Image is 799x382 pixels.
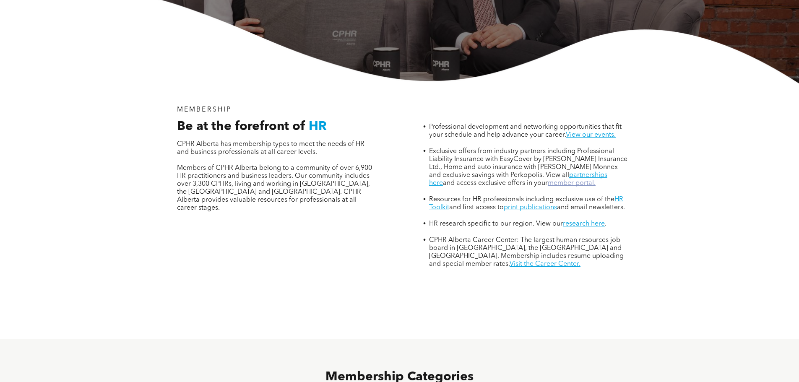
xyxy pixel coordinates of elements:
[177,107,232,113] span: MEMBERSHIP
[429,237,624,268] span: CPHR Alberta Career Center: The largest human resources job board in [GEOGRAPHIC_DATA], the [GEOG...
[504,204,557,211] a: print publications
[557,204,625,211] span: and email newsletters.
[177,165,372,211] span: Members of CPHR Alberta belong to a community of over 6,900 HR practitioners and business leaders...
[177,120,305,133] span: Be at the forefront of
[429,124,622,138] span: Professional development and networking opportunities that fit your schedule and help advance you...
[605,221,606,227] span: .
[443,180,548,187] span: and access exclusive offers in your
[548,180,596,187] a: member portal.
[563,221,605,227] a: research here
[510,261,580,268] a: Visit the Career Center.
[429,148,627,179] span: Exclusive offers from industry partners including Professional Liability Insurance with EasyCover...
[309,120,327,133] span: HR
[449,204,504,211] span: and first access to
[429,221,563,227] span: HR research specific to our region. View our
[566,132,616,138] a: View our events.
[177,141,364,156] span: CPHR Alberta has membership types to meet the needs of HR and business professionals at all caree...
[429,196,614,203] span: Resources for HR professionals including exclusive use of the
